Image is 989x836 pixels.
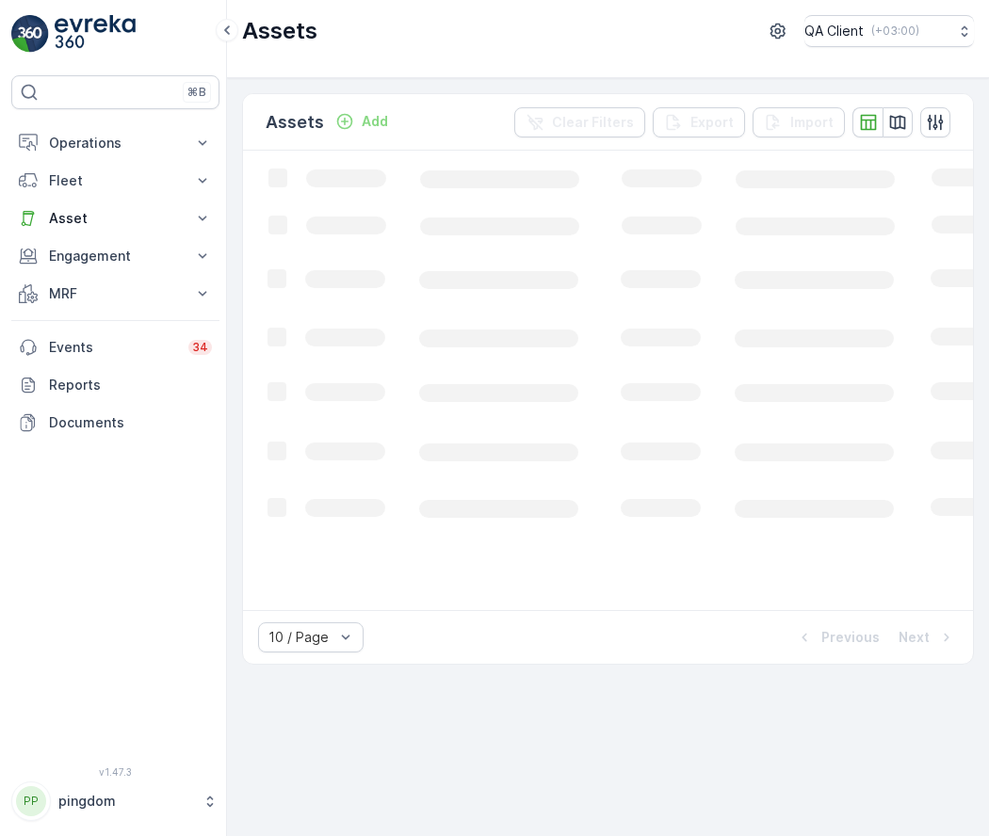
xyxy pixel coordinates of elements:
[11,237,219,275] button: Engagement
[897,626,958,649] button: Next
[49,134,182,153] p: Operations
[55,15,136,53] img: logo_light-DOdMpM7g.png
[821,628,880,647] p: Previous
[58,792,193,811] p: pingdom
[11,124,219,162] button: Operations
[804,22,864,40] p: QA Client
[11,15,49,53] img: logo
[49,284,182,303] p: MRF
[49,209,182,228] p: Asset
[11,766,219,778] span: v 1.47.3
[11,781,219,821] button: PPpingdom
[242,16,317,46] p: Assets
[49,338,177,357] p: Events
[11,404,219,442] a: Documents
[362,112,388,131] p: Add
[653,107,745,137] button: Export
[11,366,219,404] a: Reports
[49,247,182,265] p: Engagement
[871,24,919,39] p: ( +03:00 )
[790,113,834,132] p: Import
[514,107,645,137] button: Clear Filters
[793,626,882,649] button: Previous
[49,376,212,394] p: Reports
[49,413,212,432] p: Documents
[11,200,219,237] button: Asset
[187,85,206,100] p: ⌘B
[266,109,324,136] p: Assets
[11,162,219,200] button: Fleet
[192,340,208,355] p: 34
[804,15,974,47] button: QA Client(+03:00)
[11,329,219,366] a: Events34
[328,110,396,133] button: Add
[16,786,46,816] div: PP
[753,107,845,137] button: Import
[49,171,182,190] p: Fleet
[552,113,634,132] p: Clear Filters
[690,113,734,132] p: Export
[11,275,219,313] button: MRF
[899,628,930,647] p: Next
